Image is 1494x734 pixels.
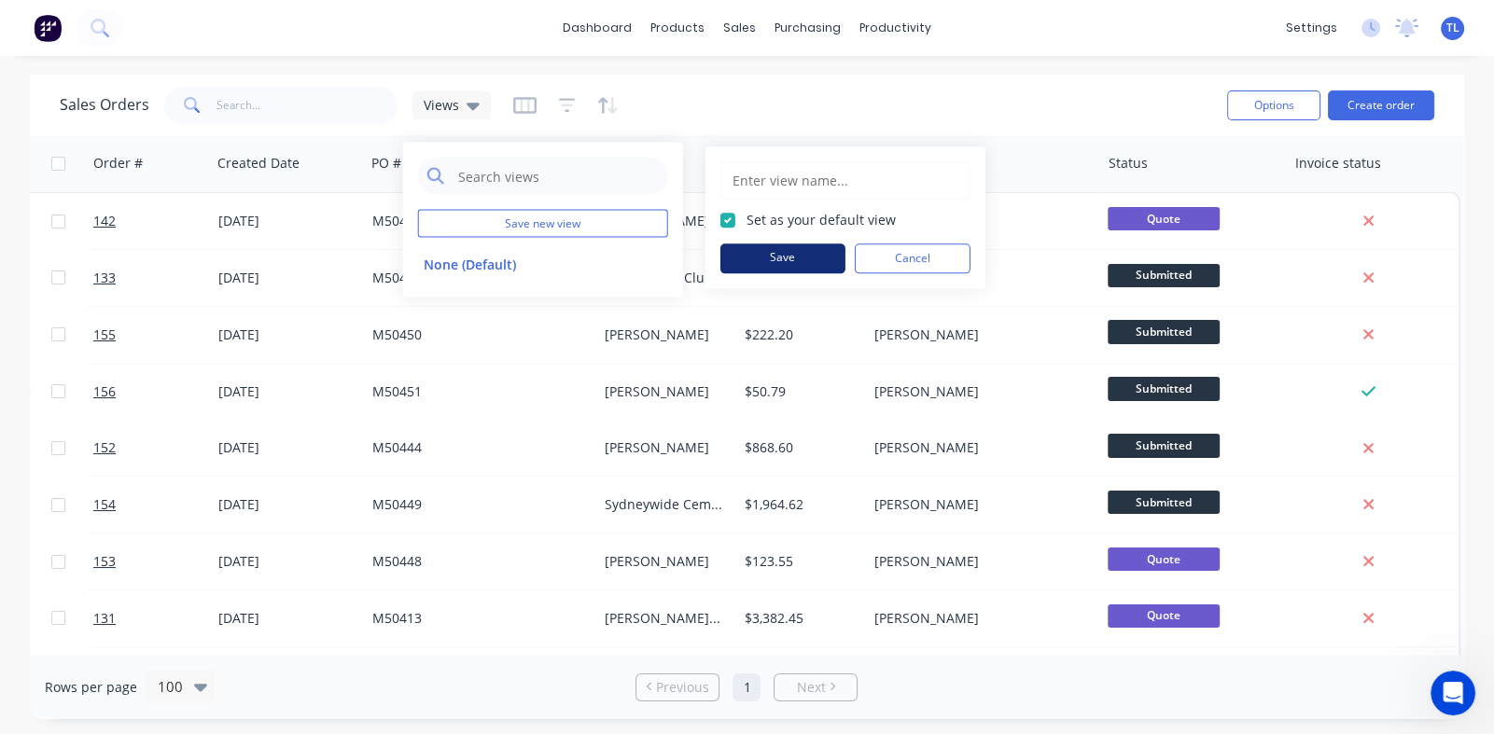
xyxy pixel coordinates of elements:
[93,325,116,344] span: 155
[15,454,306,587] div: You may need to save a view after customising your Sales Order main page, and make sure to tick S...
[34,14,62,42] img: Factory
[326,7,361,43] button: Home
[1295,154,1381,173] div: Invoice status
[372,609,579,628] div: M50413
[93,477,205,533] a: 154
[53,10,83,40] img: Profile image for Maricar
[93,269,116,287] span: 133
[93,212,116,230] span: 142
[1108,491,1220,514] span: Submitted
[93,552,116,571] span: 153
[218,552,357,571] div: [DATE]
[371,154,401,173] div: PO #
[797,678,826,697] span: Next
[1277,14,1347,42] div: settings
[1108,320,1220,343] span: Submitted
[218,269,357,287] div: [DATE]
[745,552,854,571] div: $123.55
[605,325,723,344] div: [PERSON_NAME]
[93,533,205,589] a: 153
[874,552,1082,571] div: [PERSON_NAME]
[720,243,845,273] button: Save
[855,243,970,273] button: Cancel
[1108,604,1220,628] span: Quote
[1328,90,1434,120] button: Create order
[775,678,857,697] a: Next page
[372,212,579,230] div: M50430
[745,325,854,344] div: $222.20
[874,495,1082,514] div: [PERSON_NAME]
[218,495,357,514] div: [DATE]
[372,269,579,287] div: M50415
[850,14,941,42] div: productivity
[16,552,357,584] textarea: Message…
[765,14,850,42] div: purchasing
[731,162,960,198] input: Enter view name...
[372,382,579,401] div: M50451
[89,591,104,606] button: Upload attachment
[745,438,854,457] div: $868.60
[605,552,723,571] div: [PERSON_NAME]
[1108,207,1220,230] span: Quote
[93,647,205,703] a: 140
[1431,671,1475,715] iframe: Intercom live chat
[456,158,659,195] input: Search views
[67,289,358,439] div: My understanding from the presentation was that once I customise a table, that becomes my default...
[218,609,357,628] div: [DATE]
[605,438,723,457] div: [PERSON_NAME]
[628,673,865,701] ul: Pagination
[605,609,723,628] div: [PERSON_NAME] & [PERSON_NAME]
[30,62,122,76] a: Recording link
[93,420,205,476] a: 152
[714,14,765,42] div: sales
[30,465,291,575] div: You may need to save a view after customising your Sales Order main page, and make sure to tick S...
[30,227,291,263] div: Yes, it’s a public link that can be accessed :)
[424,95,459,115] span: Views
[82,300,343,428] div: My understanding from the presentation was that once I customise a table, that becomes my default...
[641,14,714,42] div: products
[1446,20,1459,36] span: TL
[747,210,896,229] label: Set as your default view
[733,673,761,701] a: Page 1 is your current page
[12,7,48,43] button: go back
[745,495,854,514] div: $1,964.62
[218,382,357,401] div: [DATE]
[745,382,854,401] div: $50.79
[320,584,350,614] button: Send a message…
[216,87,398,124] input: Search...
[218,325,357,344] div: [DATE]
[15,215,358,289] div: Maricar says…
[59,591,74,606] button: Gif picker
[29,591,44,606] button: Emoji picker
[553,14,641,42] a: dashboard
[372,495,579,514] div: M50449
[874,382,1082,401] div: [PERSON_NAME]
[605,495,723,514] div: Sydneywide Cement Renderers & Painters Pty Ltd
[60,96,149,114] h1: Sales Orders
[82,134,343,189] div: Can I share this with our other team members? Particularly [PERSON_NAME].
[93,590,205,646] a: 131
[93,193,205,249] a: 142
[1109,154,1148,173] div: Status
[605,382,723,401] div: [PERSON_NAME]
[93,609,116,628] span: 131
[372,325,579,344] div: M50450
[636,678,719,697] a: Previous page
[93,154,143,173] div: Order #
[372,438,579,457] div: M50444
[218,438,357,457] div: [DATE]
[93,250,205,306] a: 133
[67,123,358,201] div: Can I share this with our other team members? Particularly [PERSON_NAME].
[418,210,668,238] button: Save new view
[93,382,116,401] span: 156
[418,253,631,274] button: None (Default)
[93,364,205,420] a: 156
[15,215,306,274] div: Yes, it’s a public link that can be accessed :)
[372,552,579,571] div: M50448
[745,609,854,628] div: $3,382.45
[874,325,1082,344] div: [PERSON_NAME]
[656,678,709,697] span: Previous
[874,609,1082,628] div: [PERSON_NAME]
[91,23,128,42] p: Active
[45,678,137,697] span: Rows per page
